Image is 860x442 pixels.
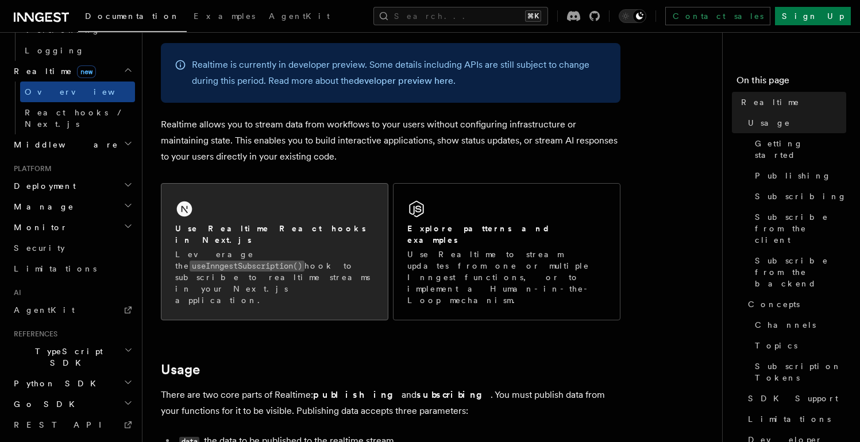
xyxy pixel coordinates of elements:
a: Realtime [736,92,846,113]
button: Toggle dark mode [619,9,646,23]
span: SDK Support [748,393,838,404]
span: Platform [9,164,52,173]
a: Subscription Tokens [750,356,846,388]
p: Realtime is currently in developer preview. Some details including APIs are still subject to chan... [192,57,607,89]
button: Realtimenew [9,61,135,82]
span: Getting started [755,138,846,161]
a: Topics [750,335,846,356]
a: Publishing [750,165,846,186]
a: Limitations [9,258,135,279]
p: Leverage the hook to subscribe to realtime streams in your Next.js application. [175,249,374,306]
span: new [77,65,96,78]
span: Middleware [9,139,118,150]
a: AgentKit [262,3,337,31]
span: Security [14,243,65,253]
a: Sign Up [775,7,851,25]
h2: Use Realtime React hooks in Next.js [175,223,374,246]
a: REST API [9,414,135,435]
button: TypeScript SDK [9,341,135,373]
span: TypeScript SDK [9,346,124,369]
span: Go SDK [9,398,82,410]
a: Security [9,238,135,258]
span: Deployment [9,180,76,192]
span: React hooks / Next.js [25,108,126,129]
a: Documentation [78,3,187,32]
button: Manage [9,196,135,217]
a: SDK Support [743,388,846,409]
h4: On this page [736,73,846,92]
div: Realtimenew [9,82,135,134]
span: Usage [748,117,790,129]
span: Python SDK [9,378,103,389]
a: Subscribe from the client [750,207,846,250]
span: Subscription Tokens [755,360,846,383]
a: Explore patterns and examplesUse Realtime to stream updates from one or multiple Inngest function... [393,183,620,320]
span: AgentKit [269,11,330,21]
p: Use Realtime to stream updates from one or multiple Inngest functions, or to implement a Human-in... [407,249,606,306]
span: Subscribe from the backend [755,255,846,289]
span: References [9,329,57,339]
span: Topics [755,340,797,351]
a: Examples [187,3,262,31]
span: Realtime [741,96,800,108]
kbd: ⌘K [525,10,541,22]
span: AgentKit [14,305,75,315]
span: Subscribing [755,191,847,202]
p: There are two core parts of Realtime: and . You must publish data from your functions for it to b... [161,387,620,419]
span: AI [9,288,21,297]
a: developer preview here [354,75,453,86]
a: Limitations [743,409,846,429]
span: Subscribe from the client [755,211,846,246]
p: Realtime allows you to stream data from workflows to your users without configuring infrastructur... [161,117,620,165]
a: React hooks / Next.js [20,102,135,134]
a: Subscribing [750,186,846,207]
span: Documentation [85,11,180,21]
span: Realtime [9,65,96,77]
button: Middleware [9,134,135,155]
strong: publishing [313,389,402,400]
a: Contact sales [665,7,770,25]
span: Overview [25,87,143,96]
button: Deployment [9,176,135,196]
a: Usage [743,113,846,133]
span: Limitations [14,264,97,273]
span: Logging [25,46,84,55]
strong: subscribing [416,389,491,400]
a: Getting started [750,133,846,165]
span: Examples [194,11,255,21]
span: Manage [9,201,74,212]
span: Limitations [748,413,831,425]
span: REST API [14,420,111,429]
span: Channels [755,319,816,331]
a: Usage [161,362,200,378]
button: Go SDK [9,394,135,414]
span: Monitor [9,222,68,233]
span: Concepts [748,298,800,310]
a: AgentKit [9,300,135,320]
button: Search...⌘K [373,7,548,25]
a: Subscribe from the backend [750,250,846,294]
a: Overview [20,82,135,102]
a: Concepts [743,294,846,315]
button: Monitor [9,217,135,238]
code: useInngestSubscription() [190,261,304,272]
a: Logging [20,40,135,61]
span: Publishing [755,170,831,181]
h2: Explore patterns and examples [407,223,606,246]
a: Channels [750,315,846,335]
a: Use Realtime React hooks in Next.jsLeverage theuseInngestSubscription()hook to subscribe to realt... [161,183,388,320]
button: Python SDK [9,373,135,394]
